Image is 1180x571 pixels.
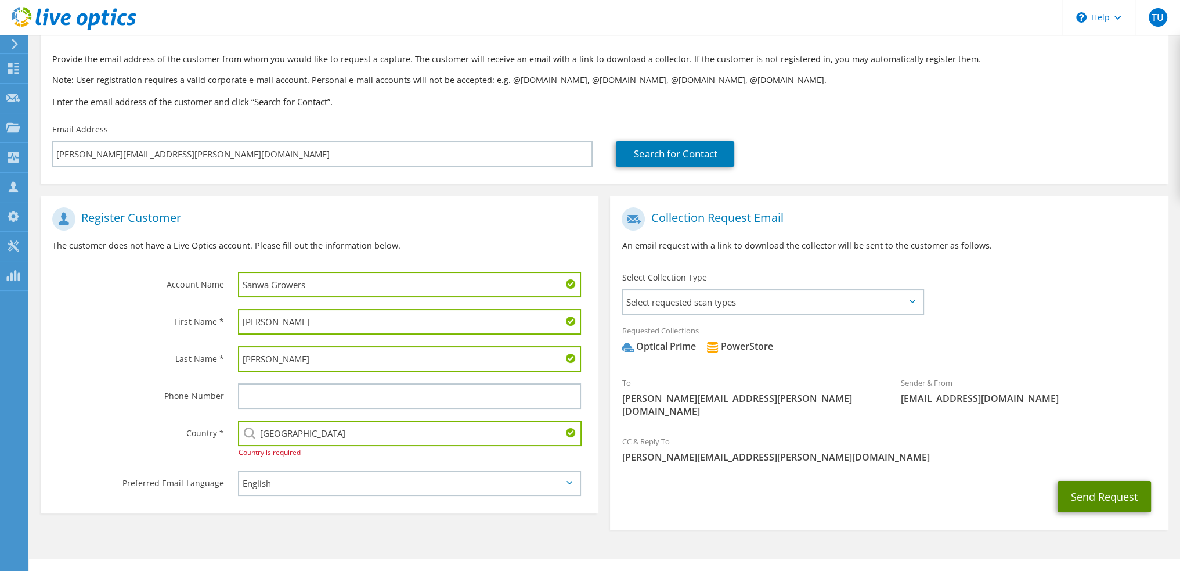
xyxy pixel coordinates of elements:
label: Phone Number [52,383,223,402]
span: Country is required [238,447,300,457]
div: Sender & From [889,371,1168,411]
div: PowerStore [706,340,773,353]
h1: Collection Request Email [622,207,1150,231]
p: The customer does not have a Live Optics account. Please fill out the information below. [52,239,587,252]
label: Last Name * [52,346,223,365]
label: Account Name [52,272,223,290]
span: [EMAIL_ADDRESS][DOMAIN_NAME] [901,392,1157,405]
span: [PERSON_NAME][EMAIL_ADDRESS][PERSON_NAME][DOMAIN_NAME] [622,392,878,418]
a: Search for Contact [616,141,734,167]
label: First Name * [52,309,223,328]
span: [PERSON_NAME][EMAIL_ADDRESS][PERSON_NAME][DOMAIN_NAME] [622,451,1156,464]
p: Provide the email address of the customer from whom you would like to request a capture. The cust... [52,53,1157,66]
span: Select requested scan types [623,290,922,314]
label: Email Address [52,124,108,135]
div: CC & Reply To [610,429,1168,469]
div: To [610,371,889,423]
h1: Register Customer [52,207,581,231]
div: Requested Collections [610,318,1168,365]
label: Select Collection Type [622,272,706,283]
h3: Enter the email address of the customer and click “Search for Contact”. [52,95,1157,108]
p: An email request with a link to download the collector will be sent to the customer as follows. [622,239,1156,252]
label: Preferred Email Language [52,471,223,489]
p: Note: User registration requires a valid corporate e-mail account. Personal e-mail accounts will ... [52,74,1157,87]
svg: \n [1076,12,1087,23]
button: Send Request [1058,481,1151,512]
label: Country * [52,421,223,439]
span: TU [1149,8,1167,27]
div: Optical Prime [622,340,695,353]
